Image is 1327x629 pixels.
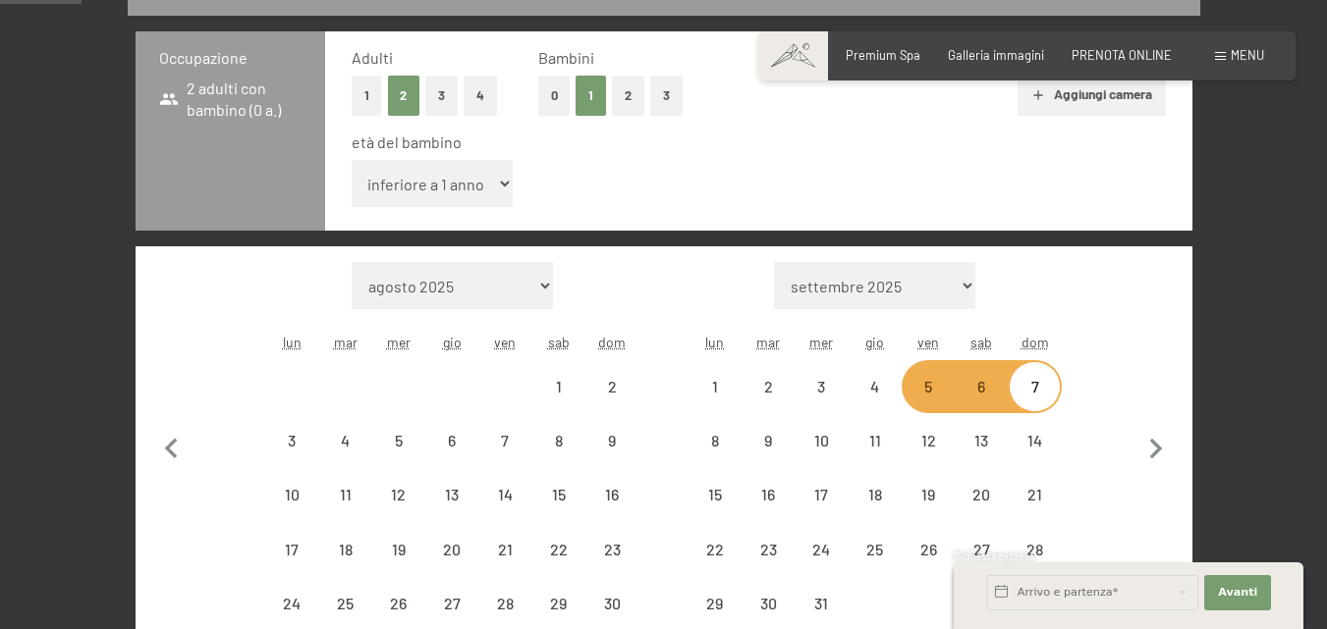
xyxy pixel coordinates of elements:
div: arrivo/check-in non effettuabile [372,468,425,521]
div: 5 [904,379,953,428]
div: 17 [797,487,846,536]
div: arrivo/check-in non effettuabile [532,360,585,413]
div: arrivo/check-in non effettuabile [849,468,902,521]
div: 13 [957,433,1006,482]
div: arrivo/check-in non effettuabile [902,523,955,576]
a: Premium Spa [846,47,920,63]
div: 15 [534,487,583,536]
button: 0 [538,76,571,116]
div: arrivo/check-in non effettuabile [585,414,638,467]
div: Wed Nov 05 2025 [372,414,425,467]
div: Sat Nov 15 2025 [532,468,585,521]
div: Wed Nov 12 2025 [372,468,425,521]
div: Tue Nov 18 2025 [319,523,372,576]
div: arrivo/check-in non effettuabile [532,468,585,521]
div: 17 [267,542,316,591]
div: arrivo/check-in non effettuabile [742,414,795,467]
div: arrivo/check-in non effettuabile [425,414,478,467]
div: Sat Nov 22 2025 [532,523,585,576]
div: 6 [957,379,1006,428]
div: 22 [534,542,583,591]
div: Fri Dec 19 2025 [902,468,955,521]
div: arrivo/check-in non effettuabile [955,523,1008,576]
span: Bambini [538,48,594,67]
button: 3 [650,76,683,116]
div: Mon Nov 17 2025 [265,523,318,576]
div: arrivo/check-in non effettuabile [795,360,848,413]
div: Wed Dec 10 2025 [795,414,848,467]
div: 23 [744,542,793,591]
div: arrivo/check-in non effettuabile [372,414,425,467]
div: 19 [904,487,953,536]
div: Sun Dec 14 2025 [1008,414,1061,467]
div: Thu Dec 11 2025 [849,414,902,467]
div: 16 [744,487,793,536]
div: 6 [427,433,476,482]
div: 20 [427,542,476,591]
div: arrivo/check-in non effettuabile [689,360,742,413]
div: Sun Nov 09 2025 [585,414,638,467]
div: Sun Nov 16 2025 [585,468,638,521]
abbr: giovedì [865,334,884,350]
div: arrivo/check-in non effettuabile [955,468,1008,521]
div: Fri Dec 26 2025 [902,523,955,576]
div: arrivo/check-in non effettuabile [742,468,795,521]
div: arrivo/check-in non effettuabile [689,523,742,576]
div: arrivo/check-in non effettuabile [265,523,318,576]
div: 14 [1010,433,1059,482]
div: 1 [534,379,583,428]
abbr: lunedì [283,334,302,350]
div: 12 [374,487,423,536]
div: 10 [267,487,316,536]
div: Thu Dec 04 2025 [849,360,902,413]
div: Thu Dec 18 2025 [849,468,902,521]
div: Tue Dec 23 2025 [742,523,795,576]
abbr: giovedì [443,334,462,350]
div: arrivo/check-in non effettuabile [1008,360,1061,413]
div: Sat Nov 08 2025 [532,414,585,467]
div: Fri Nov 14 2025 [478,468,531,521]
div: 7 [1010,379,1059,428]
div: arrivo/check-in non effettuabile [265,468,318,521]
div: Fri Nov 21 2025 [478,523,531,576]
div: Sun Nov 23 2025 [585,523,638,576]
button: 1 [352,76,382,116]
h3: Occupazione [159,47,303,69]
div: Sat Dec 20 2025 [955,468,1008,521]
span: PRENOTA ONLINE [1072,47,1172,63]
div: arrivo/check-in non effettuabile [795,523,848,576]
div: arrivo/check-in non effettuabile [742,360,795,413]
div: arrivo/check-in non effettuabile [585,523,638,576]
div: arrivo/check-in non effettuabile [372,523,425,576]
button: 4 [464,76,497,116]
div: 27 [957,542,1006,591]
div: Tue Nov 04 2025 [319,414,372,467]
abbr: martedì [756,334,780,350]
div: Sun Dec 07 2025 [1008,360,1061,413]
div: arrivo/check-in non effettuabile [478,468,531,521]
div: arrivo/check-in non effettuabile [742,523,795,576]
abbr: venerdì [494,334,516,350]
div: Tue Dec 09 2025 [742,414,795,467]
div: 3 [267,433,316,482]
div: arrivo/check-in non effettuabile [849,414,902,467]
div: 25 [851,542,900,591]
abbr: mercoledì [387,334,411,350]
span: Menu [1231,47,1264,63]
div: Tue Dec 16 2025 [742,468,795,521]
a: Galleria immagini [948,47,1044,63]
div: Sun Nov 02 2025 [585,360,638,413]
div: arrivo/check-in non effettuabile [532,414,585,467]
div: arrivo/check-in non effettuabile [1008,414,1061,467]
div: Sat Dec 27 2025 [955,523,1008,576]
div: 15 [691,487,740,536]
span: Adulti [352,48,393,67]
div: 18 [851,487,900,536]
div: 16 [587,487,636,536]
div: Mon Dec 15 2025 [689,468,742,521]
div: arrivo/check-in non effettuabile [425,468,478,521]
span: 2 adulti con bambino (0 a.) [159,78,303,122]
button: 1 [576,76,606,116]
div: Thu Dec 25 2025 [849,523,902,576]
